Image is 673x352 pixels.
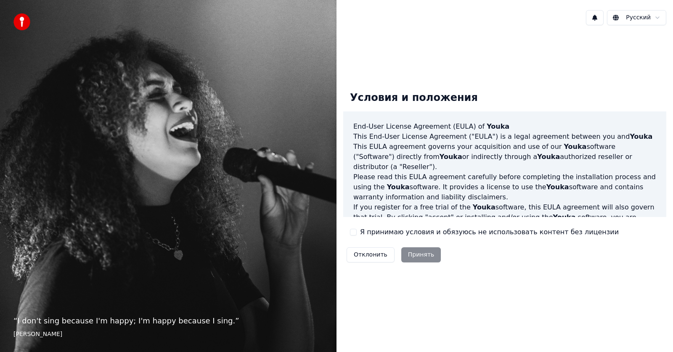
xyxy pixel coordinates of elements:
[440,153,462,161] span: Youka
[353,132,656,142] p: This End-User License Agreement ("EULA") is a legal agreement between you and
[13,13,30,30] img: youka
[13,315,323,327] p: “ I don't sing because I'm happy; I'm happy because I sing. ”
[630,132,652,140] span: Youka
[546,183,569,191] span: Youka
[537,153,560,161] span: Youka
[347,247,395,262] button: Отклонить
[360,227,619,237] label: Я принимаю условия и обязуюсь не использовать контент без лицензии
[564,143,586,151] span: Youka
[353,122,656,132] h3: End-User License Agreement (EULA) of
[473,203,495,211] span: Youka
[353,202,656,243] p: If you register for a free trial of the software, this EULA agreement will also govern that trial...
[487,122,509,130] span: Youka
[13,330,323,339] footer: [PERSON_NAME]
[353,172,656,202] p: Please read this EULA agreement carefully before completing the installation process and using th...
[343,85,485,111] div: Условия и положения
[553,213,576,221] span: Youka
[387,183,410,191] span: Youka
[353,142,656,172] p: This EULA agreement governs your acquisition and use of our software ("Software") directly from o...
